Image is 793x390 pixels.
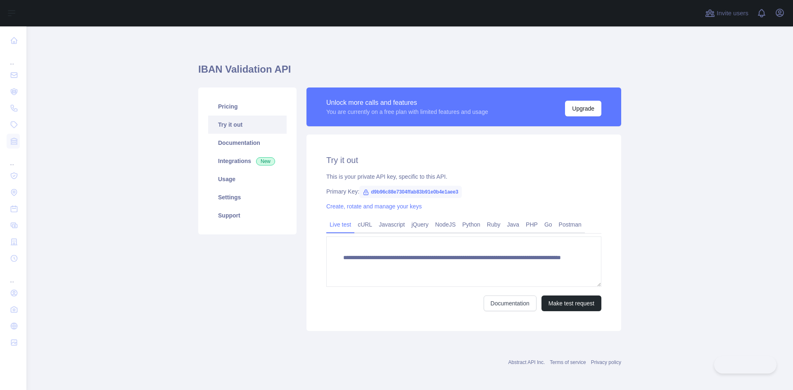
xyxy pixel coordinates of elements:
a: Python [459,218,484,231]
a: Privacy policy [591,359,621,365]
a: Usage [208,170,287,188]
a: Settings [208,188,287,206]
h2: Try it out [326,154,601,166]
a: Go [541,218,556,231]
div: You are currently on a free plan with limited features and usage [326,108,488,116]
a: Create, rotate and manage your keys [326,203,422,210]
h1: IBAN Validation API [198,63,621,83]
a: Documentation [208,134,287,152]
div: ... [7,150,20,167]
a: PHP [522,218,541,231]
div: Primary Key: [326,187,601,196]
div: This is your private API key, specific to this API. [326,173,601,181]
a: jQuery [408,218,432,231]
a: Pricing [208,97,287,116]
a: cURL [354,218,375,231]
a: Javascript [375,218,408,231]
span: Invite users [717,9,748,18]
a: Integrations New [208,152,287,170]
button: Upgrade [565,101,601,116]
iframe: Toggle Customer Support [714,356,776,373]
span: New [256,157,275,165]
button: Make test request [541,295,601,311]
button: Invite users [703,7,750,20]
a: Abstract API Inc. [508,359,545,365]
div: ... [7,50,20,66]
a: Java [504,218,523,231]
a: Ruby [484,218,504,231]
a: Support [208,206,287,225]
a: Try it out [208,116,287,134]
div: ... [7,267,20,284]
div: Unlock more calls and features [326,98,488,108]
a: Live test [326,218,354,231]
span: d9b96c88e7304ffab83b91e0b4e1aee3 [359,186,462,198]
a: Postman [556,218,585,231]
a: Documentation [484,295,537,311]
a: Terms of service [550,359,586,365]
a: NodeJS [432,218,459,231]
